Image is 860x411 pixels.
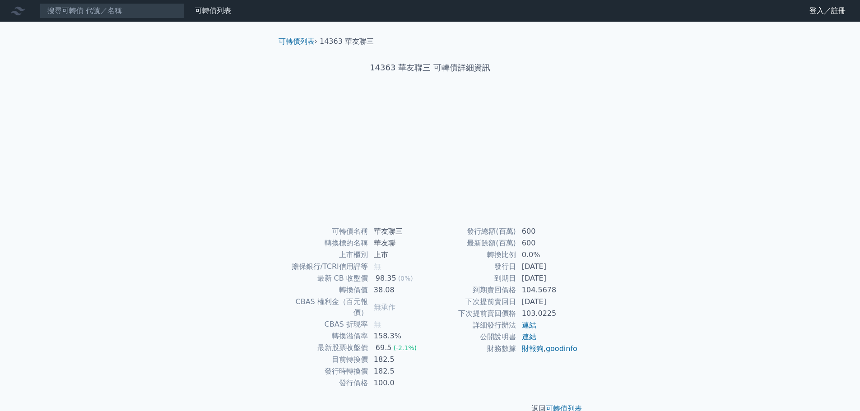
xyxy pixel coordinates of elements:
div: 69.5 [374,342,394,353]
a: 連結 [522,321,536,329]
td: 104.5678 [516,284,578,296]
td: , [516,343,578,355]
a: 可轉債列表 [279,37,315,46]
td: 到期賣回價格 [430,284,516,296]
td: 600 [516,226,578,237]
td: 發行總額(百萬) [430,226,516,237]
td: 公開說明書 [430,331,516,343]
td: 上市櫃別 [282,249,368,261]
td: 發行價格 [282,377,368,389]
td: 182.5 [368,365,430,377]
td: 詳細發行辦法 [430,319,516,331]
a: 登入／註冊 [802,4,853,18]
li: › [279,36,317,47]
td: 最新股票收盤價 [282,342,368,354]
td: [DATE] [516,272,578,284]
a: 可轉債列表 [195,6,231,15]
td: 103.0225 [516,308,578,319]
td: 下次提前賣回價格 [430,308,516,319]
a: goodinfo [546,344,577,353]
td: 華友聯三 [368,226,430,237]
input: 搜尋可轉債 代號／名稱 [40,3,184,18]
td: 擔保銀行/TCRI信用評等 [282,261,368,272]
td: 600 [516,237,578,249]
li: 14363 華友聯三 [320,36,374,47]
td: 發行日 [430,261,516,272]
td: [DATE] [516,296,578,308]
a: 財報狗 [522,344,544,353]
div: 98.35 [374,273,398,284]
td: 目前轉換價 [282,354,368,365]
td: 38.08 [368,284,430,296]
td: 上市 [368,249,430,261]
td: 轉換價值 [282,284,368,296]
td: 下次提前賣回日 [430,296,516,308]
td: 財務數據 [430,343,516,355]
span: 無 [374,262,381,271]
td: 可轉債名稱 [282,226,368,237]
td: 轉換溢價率 [282,330,368,342]
td: 182.5 [368,354,430,365]
td: 華友聯 [368,237,430,249]
td: 轉換標的名稱 [282,237,368,249]
a: 連結 [522,332,536,341]
h1: 14363 華友聯三 可轉債詳細資訊 [271,61,589,74]
td: 最新餘額(百萬) [430,237,516,249]
td: 轉換比例 [430,249,516,261]
span: 無 [374,320,381,328]
td: CBAS 權利金（百元報價） [282,296,368,319]
td: 100.0 [368,377,430,389]
td: 發行時轉換價 [282,365,368,377]
td: CBAS 折現率 [282,319,368,330]
span: (0%) [398,275,413,282]
td: 到期日 [430,272,516,284]
span: 無承作 [374,303,395,311]
td: 158.3% [368,330,430,342]
span: (-2.1%) [393,344,417,351]
td: [DATE] [516,261,578,272]
td: 0.0% [516,249,578,261]
td: 最新 CB 收盤價 [282,272,368,284]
